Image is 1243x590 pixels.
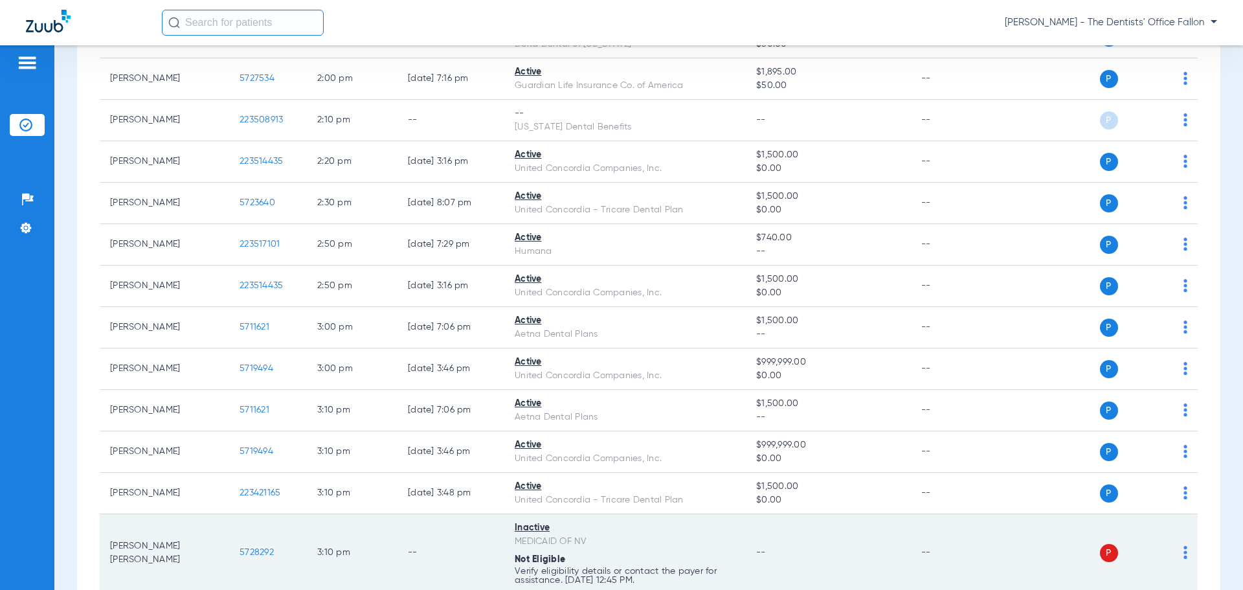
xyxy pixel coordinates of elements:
[756,438,900,452] span: $999,999.00
[756,231,900,245] span: $740.00
[911,348,998,390] td: --
[911,141,998,183] td: --
[515,286,735,300] div: United Concordia Companies, Inc.
[1183,486,1187,499] img: group-dot-blue.svg
[240,240,280,249] span: 223517101
[307,473,398,514] td: 3:10 PM
[515,190,735,203] div: Active
[756,452,900,466] span: $0.00
[398,183,504,224] td: [DATE] 8:07 PM
[1100,111,1118,130] span: P
[1100,544,1118,562] span: P
[756,369,900,383] span: $0.00
[307,266,398,307] td: 2:50 PM
[515,411,735,424] div: Aetna Dental Plans
[515,245,735,258] div: Humana
[515,107,735,120] div: --
[515,231,735,245] div: Active
[307,58,398,100] td: 2:00 PM
[307,390,398,431] td: 3:10 PM
[515,480,735,494] div: Active
[398,100,504,141] td: --
[515,273,735,286] div: Active
[515,452,735,466] div: United Concordia Companies, Inc.
[1183,238,1187,251] img: group-dot-blue.svg
[398,348,504,390] td: [DATE] 3:46 PM
[515,369,735,383] div: United Concordia Companies, Inc.
[756,245,900,258] span: --
[756,286,900,300] span: $0.00
[756,273,900,286] span: $1,500.00
[1100,443,1118,461] span: P
[1100,360,1118,378] span: P
[100,141,229,183] td: [PERSON_NAME]
[240,115,283,124] span: 223508913
[1100,236,1118,254] span: P
[515,79,735,93] div: Guardian Life Insurance Co. of America
[100,100,229,141] td: [PERSON_NAME]
[1178,528,1243,590] iframe: Chat Widget
[26,10,71,32] img: Zuub Logo
[515,65,735,79] div: Active
[515,148,735,162] div: Active
[17,55,38,71] img: hamburger-icon
[756,65,900,79] span: $1,895.00
[162,10,324,36] input: Search for patients
[1183,155,1187,168] img: group-dot-blue.svg
[911,100,998,141] td: --
[1100,277,1118,295] span: P
[100,431,229,473] td: [PERSON_NAME]
[100,390,229,431] td: [PERSON_NAME]
[515,328,735,341] div: Aetna Dental Plans
[1183,72,1187,85] img: group-dot-blue.svg
[398,307,504,348] td: [DATE] 7:06 PM
[240,157,283,166] span: 223514435
[1183,196,1187,209] img: group-dot-blue.svg
[100,307,229,348] td: [PERSON_NAME]
[1100,194,1118,212] span: P
[240,364,273,373] span: 5719494
[307,100,398,141] td: 2:10 PM
[1183,403,1187,416] img: group-dot-blue.svg
[307,224,398,266] td: 2:50 PM
[1183,321,1187,334] img: group-dot-blue.svg
[240,74,274,83] span: 5727534
[398,390,504,431] td: [DATE] 7:06 PM
[515,521,735,535] div: Inactive
[1100,402,1118,420] span: P
[515,162,735,176] div: United Concordia Companies, Inc.
[398,141,504,183] td: [DATE] 3:16 PM
[307,307,398,348] td: 3:00 PM
[240,447,273,456] span: 5719494
[756,79,900,93] span: $50.00
[240,488,280,497] span: 223421165
[515,438,735,452] div: Active
[398,431,504,473] td: [DATE] 3:46 PM
[756,162,900,176] span: $0.00
[100,473,229,514] td: [PERSON_NAME]
[515,494,735,507] div: United Concordia - Tricare Dental Plan
[307,183,398,224] td: 2:30 PM
[756,203,900,217] span: $0.00
[911,307,998,348] td: --
[756,411,900,424] span: --
[240,198,275,207] span: 5723640
[515,555,565,564] span: Not Eligible
[100,183,229,224] td: [PERSON_NAME]
[1100,319,1118,337] span: P
[756,548,766,557] span: --
[515,203,735,217] div: United Concordia - Tricare Dental Plan
[756,115,766,124] span: --
[398,266,504,307] td: [DATE] 3:16 PM
[1005,16,1217,29] span: [PERSON_NAME] - The Dentists' Office Fallon
[240,405,269,414] span: 5711621
[307,348,398,390] td: 3:00 PM
[168,17,180,28] img: Search Icon
[756,356,900,369] span: $999,999.00
[911,266,998,307] td: --
[515,120,735,134] div: [US_STATE] Dental Benefits
[100,348,229,390] td: [PERSON_NAME]
[756,314,900,328] span: $1,500.00
[911,183,998,224] td: --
